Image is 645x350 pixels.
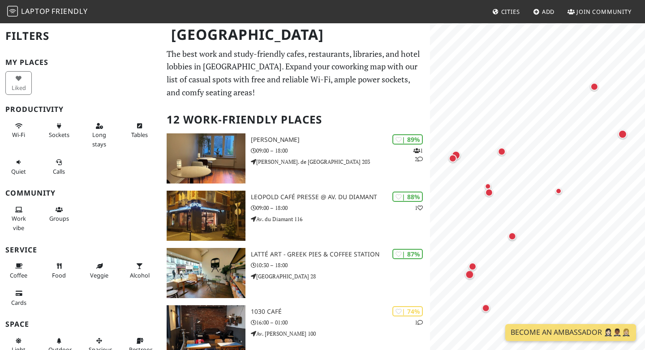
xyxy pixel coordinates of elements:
[167,47,425,99] p: The best work and study-friendly cafes, restaurants, libraries, and hotel lobbies in [GEOGRAPHIC_...
[12,131,25,139] span: Stable Wi-Fi
[482,181,493,192] div: Map marker
[5,155,32,179] button: Quiet
[251,261,430,269] p: 10:30 – 18:00
[251,204,430,212] p: 09:00 – 18:00
[251,308,430,316] h3: 1030 Café
[5,189,156,197] h3: Community
[46,155,72,179] button: Calls
[21,6,50,16] span: Laptop
[5,22,156,50] h2: Filters
[392,192,423,202] div: | 88%
[161,133,430,184] a: Jackie | 89% 12 [PERSON_NAME] 09:00 – 18:00 [PERSON_NAME]. de [GEOGRAPHIC_DATA] 203
[251,146,430,155] p: 09:00 – 18:00
[251,318,430,327] p: 16:00 – 01:00
[507,230,518,242] div: Map marker
[589,81,600,92] div: Map marker
[529,4,559,20] a: Add
[130,271,150,279] span: Alcohol
[12,214,26,231] span: People working
[5,105,156,114] h3: Productivity
[564,4,635,20] a: Join Community
[251,215,430,223] p: Av. du Diamant 116
[126,259,153,282] button: Alcohol
[86,259,112,282] button: Veggie
[53,167,65,175] span: Video/audio calls
[5,119,32,142] button: Wi-Fi
[505,324,636,341] a: Become an Ambassador 🤵🏻‍♀️🤵🏾‍♂️🤵🏼‍♀️
[251,158,430,166] p: [PERSON_NAME]. de [GEOGRAPHIC_DATA] 203
[489,4,524,20] a: Cities
[5,202,32,235] button: Work vibe
[161,191,430,241] a: Leopold Café Presse @ Av. du Diamant | 88% 1 Leopold Café Presse @ Av. du Diamant 09:00 – 18:00 A...
[496,145,507,157] div: Map marker
[576,8,632,16] span: Join Community
[251,272,430,281] p: [GEOGRAPHIC_DATA] 28
[415,318,423,327] p: 1
[126,119,153,142] button: Tables
[5,320,156,329] h3: Space
[161,248,430,298] a: Latté Art - Greek Pies & Coffee Station | 87% Latté Art - Greek Pies & Coffee Station 10:30 – 18:...
[11,299,26,307] span: Credit cards
[167,106,425,133] h2: 12 Work-Friendly Places
[167,248,245,298] img: Latté Art - Greek Pies & Coffee Station
[7,4,88,20] a: LaptopFriendly LaptopFriendly
[49,214,69,222] span: Group tables
[5,58,156,67] h3: My Places
[10,271,27,279] span: Coffee
[167,133,245,184] img: Jackie
[52,6,87,16] span: Friendly
[11,167,26,175] span: Quiet
[46,259,72,282] button: Food
[483,187,495,198] div: Map marker
[251,193,430,201] h3: Leopold Café Presse @ Av. du Diamant
[86,119,112,151] button: Long stays
[251,136,430,144] h3: [PERSON_NAME]
[49,131,69,139] span: Power sockets
[167,191,245,241] img: Leopold Café Presse @ Av. du Diamant
[480,302,492,314] div: Map marker
[90,271,108,279] span: Veggie
[251,251,430,258] h3: Latté Art - Greek Pies & Coffee Station
[5,246,156,254] h3: Service
[46,202,72,226] button: Groups
[467,260,478,272] div: Map marker
[5,286,32,310] button: Cards
[92,131,106,148] span: Long stays
[7,6,18,17] img: LaptopFriendly
[415,204,423,212] p: 1
[52,271,66,279] span: Food
[463,268,476,281] div: Map marker
[251,329,430,338] p: Av. [PERSON_NAME] 100
[5,259,32,282] button: Coffee
[392,306,423,316] div: | 74%
[392,134,423,145] div: | 89%
[501,8,520,16] span: Cities
[413,146,423,163] p: 1 2
[46,119,72,142] button: Sockets
[553,185,564,196] div: Map marker
[164,22,428,47] h1: [GEOGRAPHIC_DATA]
[392,249,423,259] div: | 87%
[131,131,148,139] span: Work-friendly tables
[542,8,555,16] span: Add
[447,152,459,164] div: Map marker
[450,149,462,161] div: Map marker
[616,128,629,140] div: Map marker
